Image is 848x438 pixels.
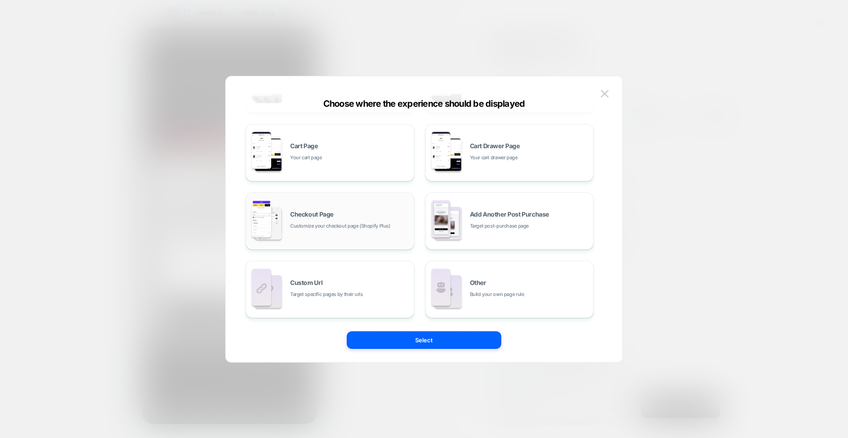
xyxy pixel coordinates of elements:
[470,143,520,149] span: Cart Drawer Page
[470,280,486,286] span: Other
[470,153,518,162] span: Your cart drawer page
[226,98,622,109] div: Choose where the experience should be displayed
[21,273,153,296] button: CLAIM OFFER
[21,242,153,263] input: Your Email
[347,331,501,349] button: Select
[21,215,153,236] input: First name
[601,90,609,97] img: close
[152,90,165,102] button: Close dialog
[61,144,114,153] img: Kidoriman Logo
[7,87,168,137] img: kidoriman kireina pants
[31,164,142,205] span: You've Got a Mystery Offer
[470,211,549,217] span: Add Another Post Purchase
[470,222,529,230] span: Target post-purchase page
[470,290,524,299] span: Build your own page rule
